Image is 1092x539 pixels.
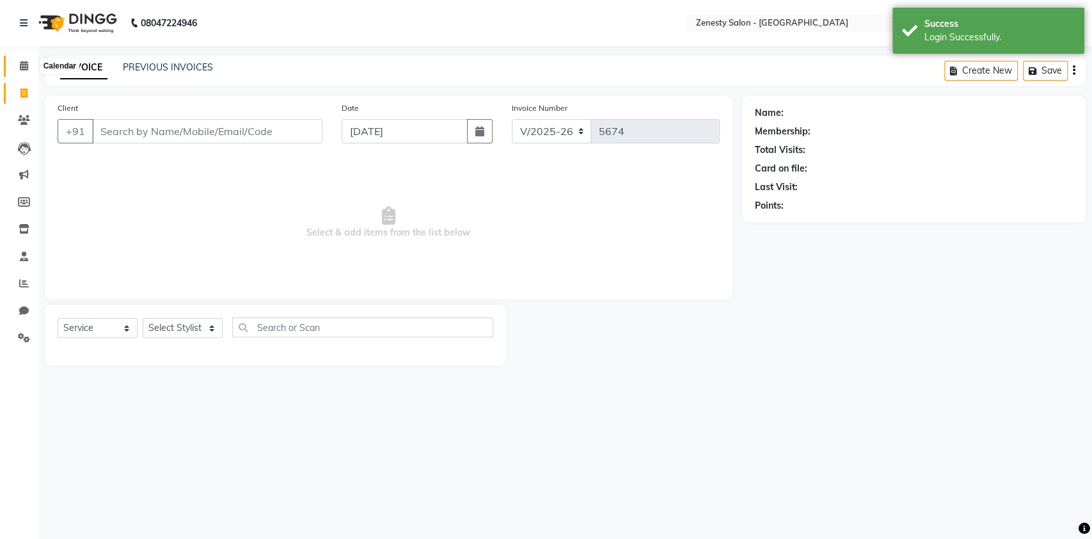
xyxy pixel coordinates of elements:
b: 08047224946 [141,5,197,41]
label: Invoice Number [512,102,567,114]
div: Success [924,17,1075,31]
div: Membership: [755,125,811,138]
img: logo [33,5,120,41]
label: Client [58,102,78,114]
div: Calendar [40,59,79,74]
div: Total Visits: [755,143,805,157]
button: Save [1023,61,1068,81]
div: Name: [755,106,784,120]
div: Points: [755,199,784,213]
label: Date [342,102,359,114]
button: Create New [944,61,1018,81]
div: Card on file: [755,162,807,175]
div: Login Successfully. [924,31,1075,44]
input: Search by Name/Mobile/Email/Code [92,119,322,143]
a: PREVIOUS INVOICES [123,61,213,73]
span: Select & add items from the list below [58,159,720,287]
div: Last Visit: [755,181,798,194]
input: Search or Scan [232,318,493,337]
button: +91 [58,119,93,143]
